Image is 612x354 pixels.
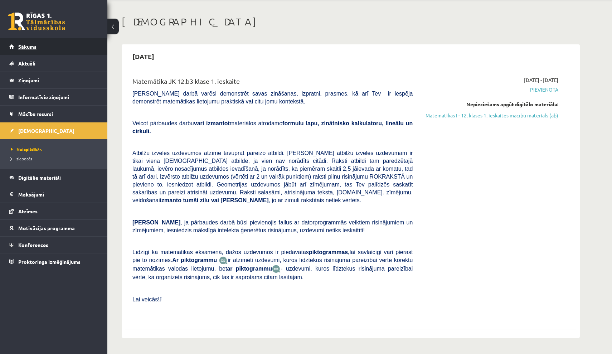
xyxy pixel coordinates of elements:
[18,89,98,105] legend: Informatīvie ziņojumi
[272,265,281,273] img: wKvN42sLe3LLwAAAABJRU5ErkJggg==
[219,256,228,265] img: JfuEzvunn4EvwAAAAASUVORK5CYII=
[11,146,42,152] span: Neizpildītās
[132,219,180,226] span: [PERSON_NAME]
[18,186,98,203] legend: Maksājumi
[18,174,61,181] span: Digitālie materiāli
[9,253,98,270] a: Proktoringa izmēģinājums
[18,127,74,134] span: [DEMOGRAPHIC_DATA]
[132,150,413,203] span: Atbilžu izvēles uzdevumos atzīmē tavuprāt pareizo atbildi. [PERSON_NAME] atbilžu izvēles uzdevuma...
[11,155,100,162] a: Izlabotās
[132,91,413,105] span: [PERSON_NAME] darbā varēsi demonstrēt savas zināšanas, izpratni, prasmes, kā arī Tev ir iespēja d...
[423,112,558,119] a: Matemātikas I - 12. klases 1. ieskaites mācību materiāls (ab)
[524,76,558,84] span: [DATE] - [DATE]
[9,55,98,72] a: Aktuāli
[18,111,53,117] span: Mācību resursi
[309,249,350,255] b: piktogrammas,
[9,203,98,219] a: Atzīmes
[132,120,413,134] span: Veicot pārbaudes darbu materiālos atrodamo
[9,220,98,236] a: Motivācijas programma
[132,120,413,134] b: formulu lapu, zinātnisko kalkulatoru, lineālu un cirkuli.
[18,208,38,214] span: Atzīmes
[160,296,162,302] span: J
[9,169,98,186] a: Digitālie materiāli
[11,146,100,152] a: Neizpildītās
[9,122,98,139] a: [DEMOGRAPHIC_DATA]
[8,13,65,30] a: Rīgas 1. Tālmācības vidusskola
[132,76,413,89] div: Matemātika JK 12.b3 klase 1. ieskaite
[18,43,37,50] span: Sākums
[172,257,217,263] b: Ar piktogrammu
[132,257,413,272] span: ir atzīmēti uzdevumi, kuros līdztekus risinājuma pareizībai vērtē korektu matemātikas valodas lie...
[18,72,98,88] legend: Ziņojumi
[18,225,75,231] span: Motivācijas programma
[9,38,98,55] a: Sākums
[122,16,580,28] h1: [DEMOGRAPHIC_DATA]
[9,72,98,88] a: Ziņojumi
[227,266,272,272] b: ar piktogrammu
[9,106,98,122] a: Mācību resursi
[18,60,35,67] span: Aktuāli
[125,48,161,65] h2: [DATE]
[423,86,558,93] span: Pievienota
[423,101,558,108] div: Nepieciešams apgūt digitālo materiālu:
[160,197,181,203] b: izmanto
[18,242,48,248] span: Konferences
[132,249,413,263] span: Līdzīgi kā matemātikas eksāmenā, dažos uzdevumos ir piedāvātas lai savlaicīgi vari pierast pie to...
[9,186,98,203] a: Maksājumi
[183,197,268,203] b: tumši zilu vai [PERSON_NAME]
[11,156,32,161] span: Izlabotās
[9,237,98,253] a: Konferences
[132,219,413,233] span: , ja pārbaudes darbā būsi pievienojis failus ar datorprogrammās veiktiem risinājumiem un zīmējumi...
[132,296,160,302] span: Lai veicās!
[18,258,81,265] span: Proktoringa izmēģinājums
[194,120,230,126] b: vari izmantot
[9,89,98,105] a: Informatīvie ziņojumi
